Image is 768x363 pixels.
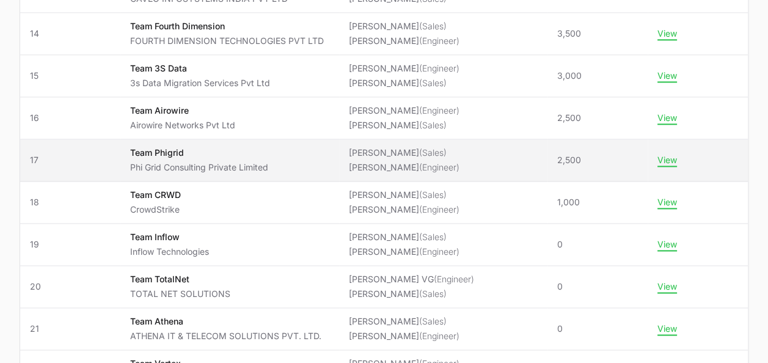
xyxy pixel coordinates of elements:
[557,70,582,82] span: 3,000
[349,330,459,342] li: [PERSON_NAME]
[557,323,563,335] span: 0
[30,280,111,293] span: 20
[130,105,235,117] p: Team Airowire
[130,204,181,216] p: CrowdStrike
[349,288,474,300] li: [PERSON_NAME]
[349,246,459,258] li: [PERSON_NAME]
[657,28,677,39] button: View
[419,331,459,341] span: (Engineer)
[419,204,459,215] span: (Engineer)
[30,112,111,124] span: 16
[349,189,459,201] li: [PERSON_NAME]
[349,62,459,75] li: [PERSON_NAME]
[130,161,268,174] p: Phi Grid Consulting Private Limited
[657,197,677,208] button: View
[657,70,677,81] button: View
[419,78,447,88] span: (Sales)
[30,70,111,82] span: 15
[130,119,235,131] p: Airowire Networks Pvt Ltd
[557,196,580,208] span: 1,000
[557,28,581,40] span: 3,500
[657,112,677,123] button: View
[130,288,230,300] p: TOTAL NET SOLUTIONS
[130,62,270,75] p: Team 3S Data
[130,315,321,328] p: Team Athena
[130,231,209,243] p: Team Inflow
[657,281,677,292] button: View
[349,315,459,328] li: [PERSON_NAME]
[349,147,459,159] li: [PERSON_NAME]
[557,112,581,124] span: 2,500
[657,155,677,166] button: View
[419,162,459,172] span: (Engineer)
[349,35,459,47] li: [PERSON_NAME]
[557,238,563,251] span: 0
[30,238,111,251] span: 19
[349,204,459,216] li: [PERSON_NAME]
[30,196,111,208] span: 18
[657,323,677,334] button: View
[30,323,111,335] span: 21
[557,280,563,293] span: 0
[419,189,447,200] span: (Sales)
[130,246,209,258] p: Inflow Technologies
[130,273,230,285] p: Team TotalNet
[130,20,324,32] p: Team Fourth Dimension
[419,35,459,46] span: (Engineer)
[30,28,111,40] span: 14
[349,161,459,174] li: [PERSON_NAME]
[349,231,459,243] li: [PERSON_NAME]
[419,21,447,31] span: (Sales)
[130,147,268,159] p: Team Phigrid
[419,105,459,116] span: (Engineer)
[434,274,474,284] span: (Engineer)
[419,246,459,257] span: (Engineer)
[349,105,459,117] li: [PERSON_NAME]
[130,77,270,89] p: 3s Data Migration Services Pvt Ltd
[349,20,459,32] li: [PERSON_NAME]
[30,154,111,166] span: 17
[657,239,677,250] button: View
[419,288,447,299] span: (Sales)
[419,63,459,73] span: (Engineer)
[419,147,447,158] span: (Sales)
[349,273,474,285] li: [PERSON_NAME] VG
[557,154,581,166] span: 2,500
[349,119,459,131] li: [PERSON_NAME]
[130,35,324,47] p: FOURTH DIMENSION TECHNOLOGIES PVT LTD
[419,120,447,130] span: (Sales)
[349,77,459,89] li: [PERSON_NAME]
[130,330,321,342] p: ATHENA IT & TELECOM SOLUTIONS PVT. LTD.
[419,316,447,326] span: (Sales)
[419,232,447,242] span: (Sales)
[130,189,181,201] p: Team CRWD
